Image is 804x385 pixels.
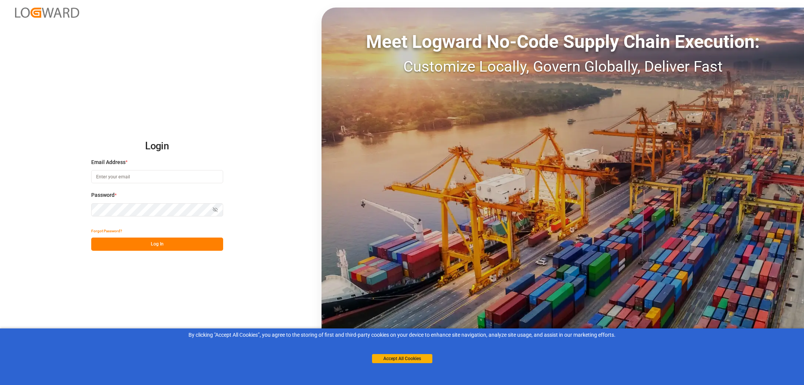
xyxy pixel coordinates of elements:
[91,191,115,199] span: Password
[91,224,122,238] button: Forgot Password?
[91,158,126,166] span: Email Address
[322,55,804,78] div: Customize Locally, Govern Globally, Deliver Fast
[322,28,804,55] div: Meet Logward No-Code Supply Chain Execution:
[372,354,432,363] button: Accept All Cookies
[91,170,223,183] input: Enter your email
[5,331,799,339] div: By clicking "Accept All Cookies”, you agree to the storing of first and third-party cookies on yo...
[91,238,223,251] button: Log In
[15,8,79,18] img: Logward_new_orange.png
[91,134,223,158] h2: Login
